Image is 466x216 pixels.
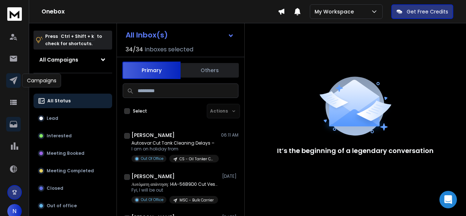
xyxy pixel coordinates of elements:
[60,32,95,40] span: Ctrl + Shift + k
[47,115,58,121] p: Lead
[181,62,239,78] button: Others
[120,28,240,42] button: All Inbox(s)
[126,45,143,54] span: 34 / 34
[33,164,112,178] button: Meeting Completed
[126,31,168,39] h1: All Inbox(s)
[131,146,219,152] p: I am on holiday from
[33,146,112,161] button: Meeting Booked
[179,156,214,162] p: CS - Oil Tanker Colombo
[47,150,84,156] p: Meeting Booked
[39,56,78,63] h1: All Campaigns
[145,45,193,54] h3: Inboxes selected
[33,94,112,108] button: All Status
[131,181,219,187] p: Αυτόματη απάντηση: I4A-56B9D0 Cut Vessel
[407,8,448,15] p: Get Free Credits
[391,4,453,19] button: Get Free Credits
[131,131,175,139] h1: [PERSON_NAME]
[47,133,72,139] p: Interested
[222,173,238,179] p: [DATE]
[122,62,181,79] button: Primary
[47,185,63,191] p: Closed
[33,52,112,67] button: All Campaigns
[33,199,112,213] button: Out of office
[221,132,238,138] p: 06:11 AM
[315,8,357,15] p: My Workspace
[277,146,434,156] p: It’s the beginning of a legendary conversation
[47,98,71,104] p: All Status
[131,140,219,146] p: Autosvar:Cut Tank Cleaning Delays –
[33,79,112,89] h3: Filters
[439,191,457,208] div: Open Intercom Messenger
[131,187,219,193] p: Fyi, I will be out
[179,197,214,203] p: MSC - Bulk Carrier
[33,129,112,143] button: Interested
[141,156,163,161] p: Out Of Office
[42,7,278,16] h1: Onebox
[141,197,163,203] p: Out Of Office
[33,181,112,196] button: Closed
[45,33,102,47] p: Press to check for shortcuts.
[47,203,77,209] p: Out of office
[22,74,61,87] div: Campaigns
[133,108,147,114] label: Select
[7,7,22,21] img: logo
[33,111,112,126] button: Lead
[131,173,175,180] h1: [PERSON_NAME]
[47,168,94,174] p: Meeting Completed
